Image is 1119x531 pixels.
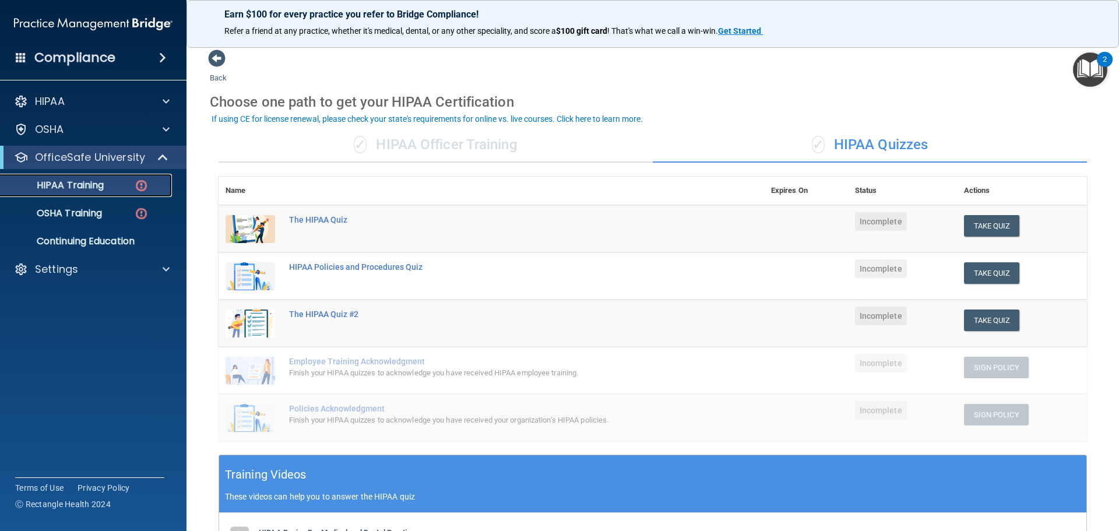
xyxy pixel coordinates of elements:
button: Take Quiz [964,215,1020,237]
a: Terms of Use [15,482,64,494]
p: HIPAA Training [8,180,104,191]
span: ✓ [354,136,367,153]
div: Finish your HIPAA quizzes to acknowledge you have received your organization’s HIPAA policies. [289,413,706,427]
img: PMB logo [14,12,173,36]
p: HIPAA [35,94,65,108]
h5: Training Videos [225,465,307,485]
th: Actions [957,177,1087,205]
div: If using CE for license renewal, please check your state's requirements for online vs. live cours... [212,115,643,123]
span: Incomplete [855,401,907,420]
p: OSHA Training [8,208,102,219]
span: Incomplete [855,212,907,231]
button: If using CE for license renewal, please check your state's requirements for online vs. live cours... [210,113,645,125]
a: Back [210,59,227,82]
div: Employee Training Acknowledgment [289,357,706,366]
div: Policies Acknowledgment [289,404,706,413]
div: The HIPAA Quiz [289,215,706,224]
a: HIPAA [14,94,170,108]
img: danger-circle.6113f641.png [134,178,149,193]
div: HIPAA Quizzes [653,128,1087,163]
p: OSHA [35,122,64,136]
strong: Get Started [718,26,761,36]
a: Privacy Policy [78,482,130,494]
div: HIPAA Officer Training [219,128,653,163]
p: OfficeSafe University [35,150,145,164]
button: Sign Policy [964,404,1029,425]
p: These videos can help you to answer the HIPAA quiz [225,492,1081,501]
span: Ⓒ Rectangle Health 2024 [15,498,111,510]
span: Incomplete [855,354,907,372]
div: Choose one path to get your HIPAA Certification [210,85,1096,119]
th: Expires On [764,177,848,205]
a: OfficeSafe University [14,150,169,164]
strong: $100 gift card [556,26,607,36]
div: 2 [1103,59,1107,75]
div: The HIPAA Quiz #2 [289,310,706,319]
img: danger-circle.6113f641.png [134,206,149,221]
p: Earn $100 for every practice you refer to Bridge Compliance! [224,9,1081,20]
button: Sign Policy [964,357,1029,378]
span: ✓ [812,136,825,153]
th: Status [848,177,957,205]
span: Incomplete [855,307,907,325]
span: Incomplete [855,259,907,278]
span: ! That's what we call a win-win. [607,26,718,36]
span: Refer a friend at any practice, whether it's medical, dental, or any other speciality, and score a [224,26,556,36]
th: Name [219,177,282,205]
button: Open Resource Center, 2 new notifications [1073,52,1107,87]
div: Finish your HIPAA quizzes to acknowledge you have received HIPAA employee training. [289,366,706,380]
button: Take Quiz [964,262,1020,284]
div: HIPAA Policies and Procedures Quiz [289,262,706,272]
button: Take Quiz [964,310,1020,331]
a: OSHA [14,122,170,136]
p: Continuing Education [8,235,167,247]
a: Get Started [718,26,763,36]
a: Settings [14,262,170,276]
h4: Compliance [34,50,115,66]
p: Settings [35,262,78,276]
